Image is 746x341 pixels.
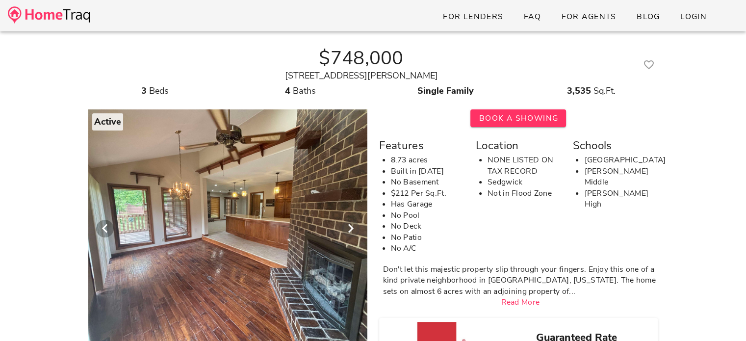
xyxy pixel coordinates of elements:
strong: $748,000 [319,45,403,71]
button: Previous visual [96,220,114,237]
span: Login [680,11,707,22]
span: Blog [636,11,660,22]
li: $212 Per Sq.Ft. [391,188,464,199]
a: For Lenders [435,8,512,26]
li: Sedgwick [488,177,561,188]
li: No Patio [391,232,464,243]
div: Don't let this majestic property slip through your fingers. Enjoy this one of a kind private neig... [383,264,658,297]
strong: Single Family [417,85,474,97]
a: Login [672,8,715,26]
li: Has Garage [391,199,464,210]
span: Beds [149,85,169,97]
span: For Lenders [442,11,504,22]
li: No Pool [391,210,464,221]
strong: 3,535 [566,85,591,97]
strong: 4 [285,85,290,97]
li: No A/C [391,243,464,254]
li: No Basement [391,177,464,188]
strong: 3 [141,85,147,97]
button: Book A Showing [470,109,566,127]
a: For Agents [553,8,624,26]
span: For Agents [561,11,616,22]
button: Next visual [342,220,360,237]
div: Location [476,137,561,155]
strong: Active [94,116,121,128]
img: desktop-logo.34a1112.png [8,6,90,24]
span: Baths [293,85,316,97]
li: [PERSON_NAME] Middle [584,166,657,188]
li: 8.73 acres [391,155,464,166]
li: [PERSON_NAME] High [584,188,657,210]
li: NONE LISTED ON TAX RECORD [488,155,561,177]
li: No Deck [391,221,464,232]
a: FAQ [515,8,549,26]
iframe: Chat Widget [697,294,746,341]
span: FAQ [523,11,541,22]
span: Sq.Ft. [593,85,615,97]
div: Features [379,137,464,155]
a: Read More [501,297,540,308]
a: Blog [628,8,668,26]
span: Book A Showing [478,113,558,124]
div: Schools [572,137,657,155]
li: Built in [DATE] [391,166,464,177]
span: ... [569,286,575,297]
li: [GEOGRAPHIC_DATA] [584,155,657,166]
div: [STREET_ADDRESS][PERSON_NAME] [88,69,634,82]
li: Not in Flood Zone [488,188,561,199]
